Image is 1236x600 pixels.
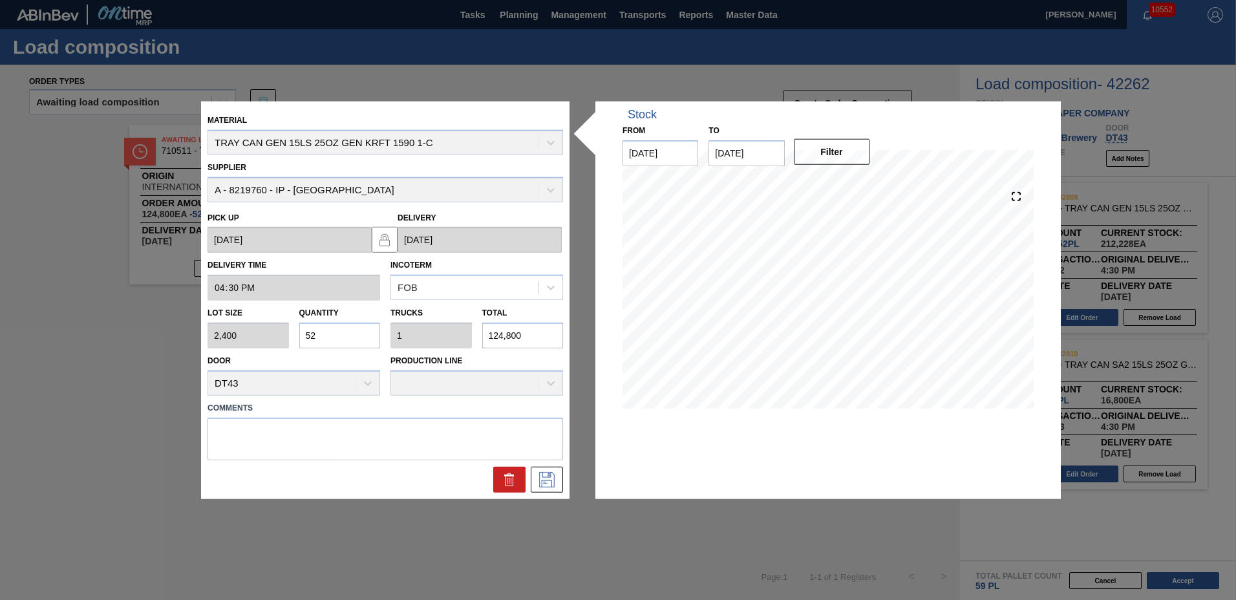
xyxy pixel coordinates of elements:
label: Door [208,356,231,365]
div: Delete Order [493,466,526,492]
button: locked [372,226,398,252]
input: mm/dd/yyyy [709,140,784,166]
img: locked [377,231,392,247]
label: Delivery Time [208,256,380,275]
label: Lot size [208,304,289,323]
input: mm/dd/yyyy [398,227,562,253]
label: Incoterm [390,261,432,270]
label: Pick up [208,213,239,222]
div: Edit Order [531,466,563,492]
label: Comments [208,398,563,417]
label: From [623,126,645,135]
label: to [709,126,719,135]
button: Filter [794,139,869,165]
label: Delivery [398,213,436,222]
input: mm/dd/yyyy [208,227,372,253]
label: Material [208,116,247,125]
label: Total [482,308,507,317]
label: Quantity [299,308,339,317]
div: FOB [398,282,418,293]
label: Trucks [390,308,423,317]
label: Supplier [208,163,246,172]
input: mm/dd/yyyy [623,140,698,166]
label: Production Line [390,356,462,365]
div: Stock [628,108,657,122]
